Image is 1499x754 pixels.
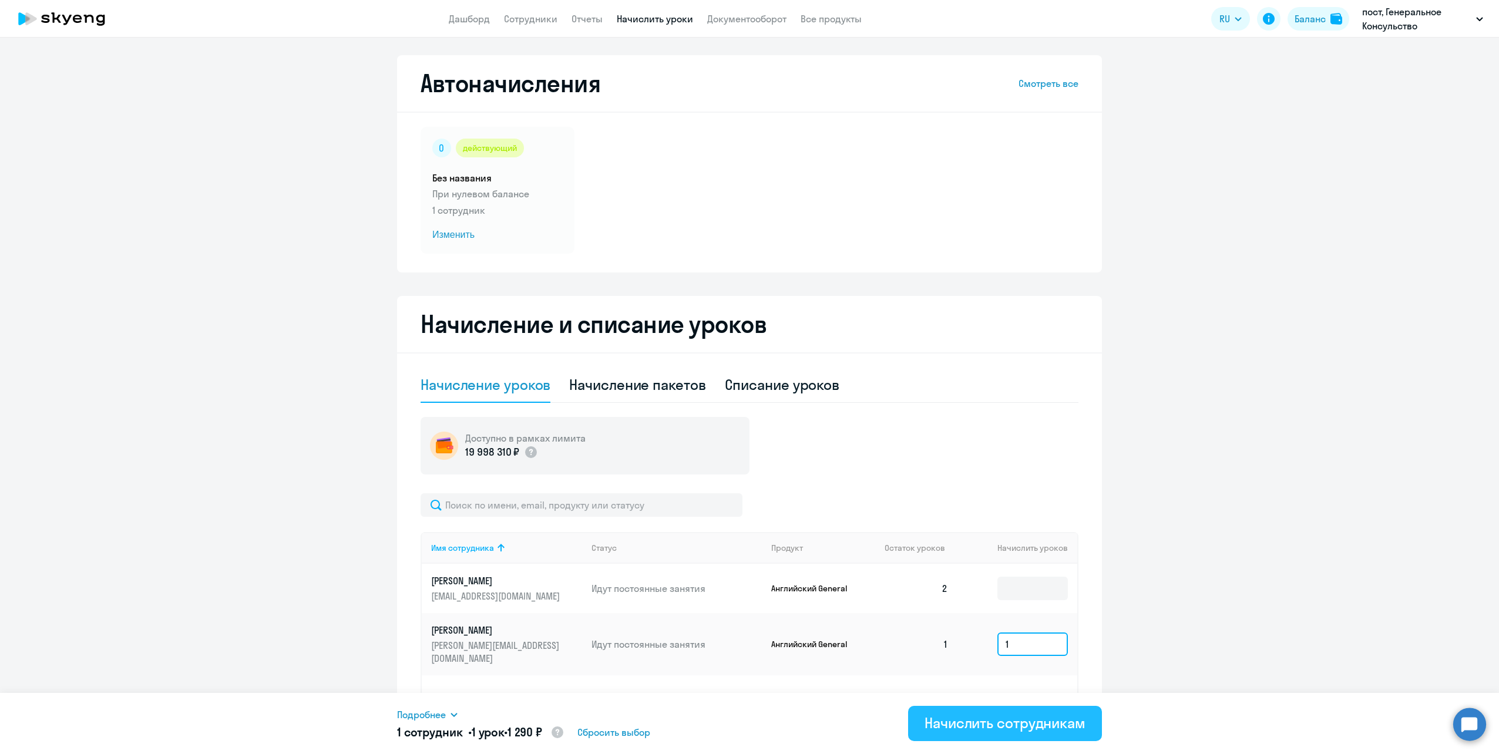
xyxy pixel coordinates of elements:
[432,187,563,201] p: При нулевом балансе
[431,543,582,553] div: Имя сотрудника
[771,583,859,594] p: Английский General
[925,713,1085,732] div: Начислить сотрудникам
[431,624,582,665] a: [PERSON_NAME][PERSON_NAME][EMAIL_ADDRESS][DOMAIN_NAME]
[432,228,563,242] span: Изменить
[431,639,563,665] p: [PERSON_NAME][EMAIL_ADDRESS][DOMAIN_NAME]
[591,582,762,595] p: Идут постоянные занятия
[1288,7,1349,31] button: Балансbalance
[1362,5,1471,33] p: пост, Генеральное Консульство Королевства Норвегия в г. [GEOGRAPHIC_DATA]
[431,624,563,637] p: [PERSON_NAME]
[1356,5,1489,33] button: пост, Генеральное Консульство Королевства Норвегия в г. [GEOGRAPHIC_DATA]
[591,543,617,553] div: Статус
[617,13,693,25] a: Начислить уроки
[431,590,563,602] p: [EMAIL_ADDRESS][DOMAIN_NAME]
[577,725,650,739] span: Сбросить выбор
[1295,12,1326,26] div: Баланс
[591,638,762,651] p: Идут постоянные занятия
[771,543,803,553] div: Продукт
[504,13,557,25] a: Сотрудники
[397,708,446,722] span: Подробнее
[472,725,504,739] span: 1 урок
[449,13,490,25] a: Дашборд
[569,375,705,394] div: Начисление пакетов
[1211,7,1250,31] button: RU
[801,13,862,25] a: Все продукты
[572,13,603,25] a: Отчеты
[875,613,957,675] td: 1
[591,543,762,553] div: Статус
[507,725,542,739] span: 1 290 ₽
[1019,76,1078,90] a: Смотреть все
[771,639,859,649] p: Английский General
[725,375,840,394] div: Списание уроков
[432,171,563,184] h5: Без названия
[432,203,563,217] p: 1 сотрудник
[957,532,1077,564] th: Начислить уроков
[431,574,563,587] p: [PERSON_NAME]
[885,543,945,553] span: Остаток уроков
[1219,12,1230,26] span: RU
[431,574,582,602] a: [PERSON_NAME][EMAIL_ADDRESS][DOMAIN_NAME]
[397,724,564,742] h5: 1 сотрудник • •
[431,543,494,553] div: Имя сотрудника
[421,69,600,97] h2: Автоначисления
[421,310,1078,338] h2: Начисление и списание уроков
[908,706,1102,741] button: Начислить сотрудникам
[465,432,586,445] h5: Доступно в рамках лимита
[1330,13,1342,25] img: balance
[421,375,550,394] div: Начисление уроков
[875,564,957,613] td: 2
[465,445,519,460] p: 19 998 310 ₽
[456,139,524,157] div: действующий
[430,432,458,460] img: wallet-circle.png
[707,13,787,25] a: Документооборот
[771,543,876,553] div: Продукт
[421,493,742,517] input: Поиск по имени, email, продукту или статусу
[885,543,957,553] div: Остаток уроков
